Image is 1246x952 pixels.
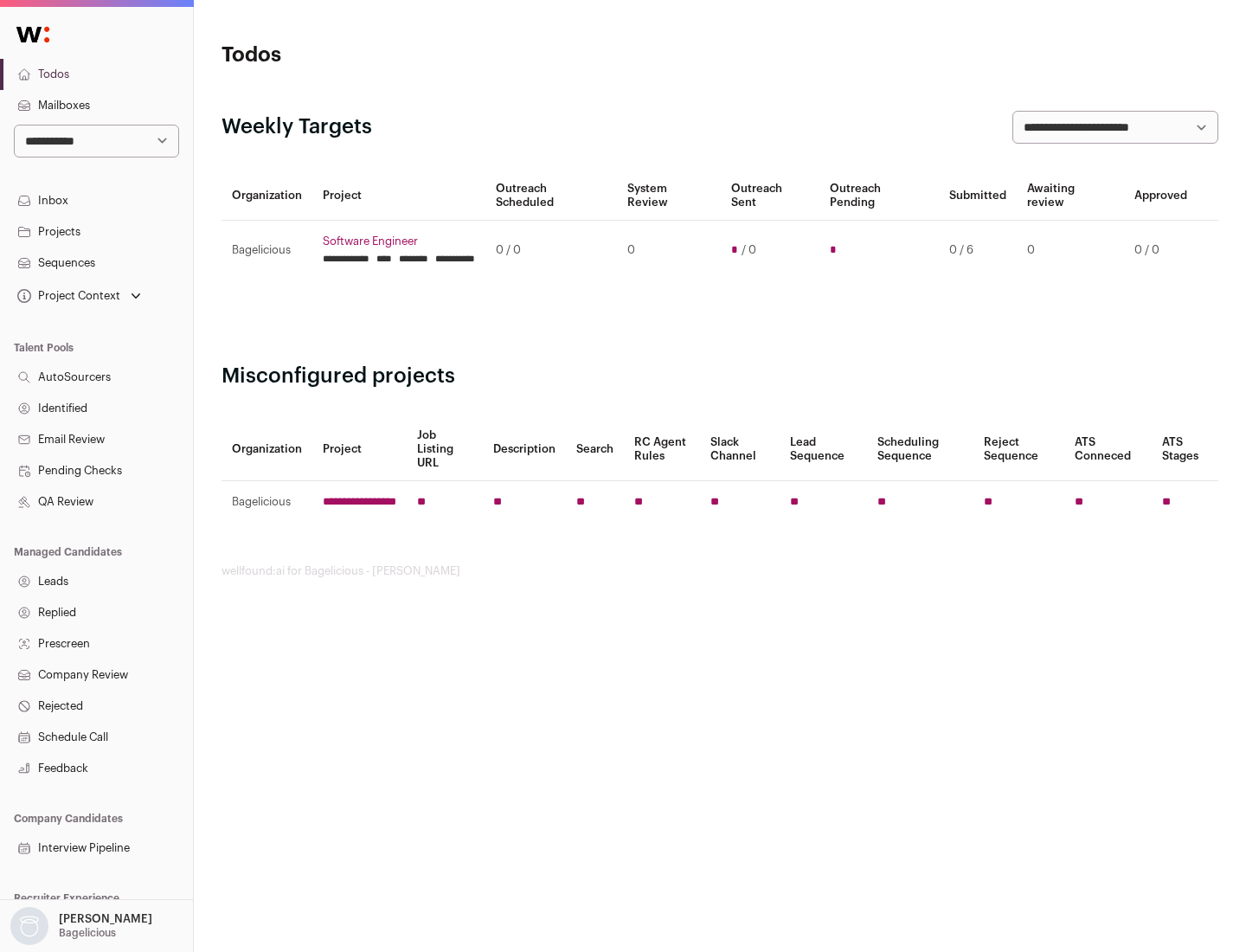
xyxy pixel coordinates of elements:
[1124,221,1198,280] td: 0 / 0
[222,564,1218,578] footer: wellfound:ai for Bagelicious - [PERSON_NAME]
[222,113,372,141] h2: Weekly Targets
[819,171,938,221] th: Outreach Pending
[323,235,475,248] a: Software Engineer
[973,418,1065,481] th: Reject Sequence
[59,912,152,926] p: [PERSON_NAME]
[312,171,485,221] th: Project
[483,418,566,481] th: Description
[485,221,617,280] td: 0 / 0
[222,418,312,481] th: Organization
[14,284,145,308] button: Open dropdown
[742,243,756,257] span: / 0
[312,418,407,481] th: Project
[1017,221,1124,280] td: 0
[1152,418,1218,481] th: ATS Stages
[222,42,554,69] h1: Todos
[1064,418,1151,481] th: ATS Conneced
[939,221,1017,280] td: 0 / 6
[222,171,312,221] th: Organization
[10,907,48,945] img: nopic.png
[566,418,624,481] th: Search
[617,171,720,221] th: System Review
[1017,171,1124,221] th: Awaiting review
[867,418,973,481] th: Scheduling Sequence
[939,171,1017,221] th: Submitted
[485,171,617,221] th: Outreach Scheduled
[780,418,867,481] th: Lead Sequence
[7,17,59,52] img: Wellfound
[14,289,120,303] div: Project Context
[1124,171,1198,221] th: Approved
[222,221,312,280] td: Bagelicious
[624,418,699,481] th: RC Agent Rules
[407,418,483,481] th: Job Listing URL
[721,171,820,221] th: Outreach Sent
[7,907,156,945] button: Open dropdown
[617,221,720,280] td: 0
[700,418,780,481] th: Slack Channel
[222,363,1218,390] h2: Misconfigured projects
[59,926,116,940] p: Bagelicious
[222,481,312,524] td: Bagelicious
